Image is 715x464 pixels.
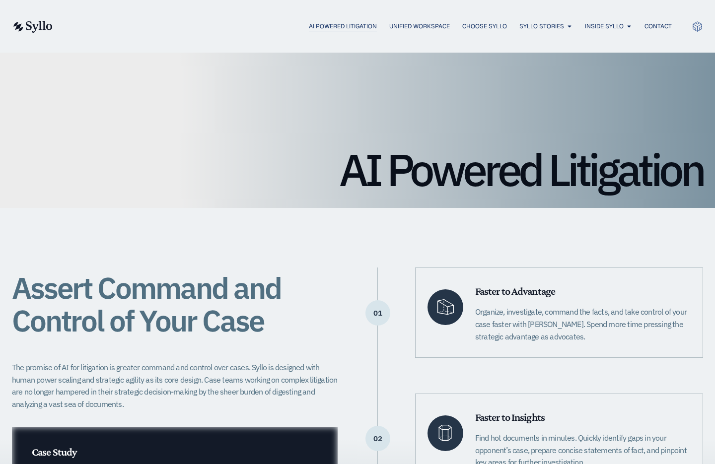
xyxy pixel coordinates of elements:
span: Assert Command and Control of Your Case [12,268,281,340]
img: syllo [12,21,53,33]
span: Case Study [32,446,76,458]
p: The promise of AI for litigation is greater command and control over cases. Syllo is designed wit... [12,361,338,410]
a: Unified Workspace [389,22,450,31]
a: AI Powered Litigation [309,22,377,31]
a: Syllo Stories [519,22,564,31]
a: Inside Syllo [585,22,624,31]
h1: AI Powered Litigation [12,147,703,192]
nav: Menu [72,22,672,31]
a: Choose Syllo [462,22,507,31]
p: 02 [365,438,390,439]
a: Contact [644,22,672,31]
span: Faster to Insights [475,411,545,423]
p: Organize, investigate, command the facts, and take control of your case faster with [PERSON_NAME]... [475,306,691,342]
div: Menu Toggle [72,22,672,31]
span: Faster to Advantage [475,285,555,297]
p: 01 [365,313,390,314]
